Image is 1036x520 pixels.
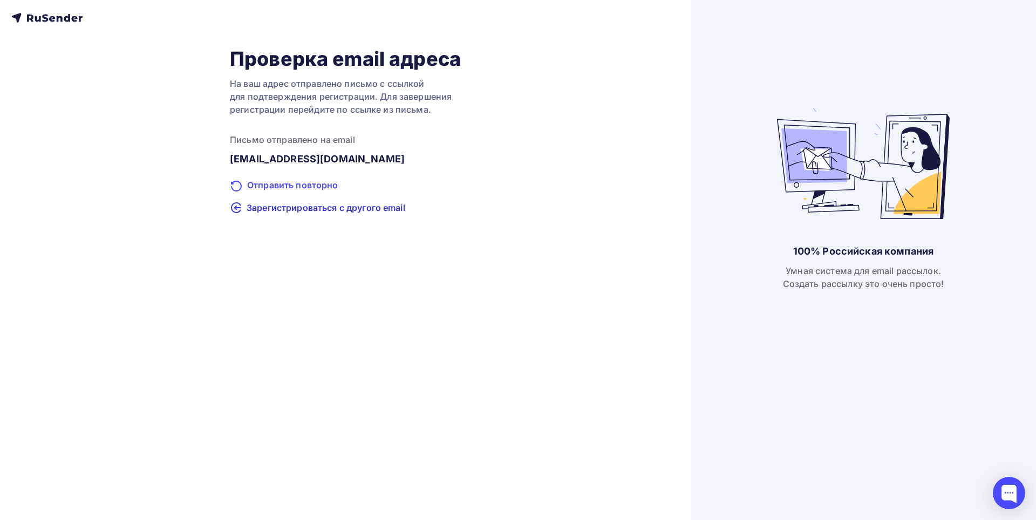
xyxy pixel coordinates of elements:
[230,133,461,146] div: Письмо отправлено на email
[230,77,461,116] div: На ваш адрес отправлено письмо с ссылкой для подтверждения регистрации. Для завершения регистраци...
[247,201,405,214] span: Зарегистрироваться с другого email
[793,245,933,258] div: 100% Российская компания
[783,264,944,290] div: Умная система для email рассылок. Создать рассылку это очень просто!
[230,179,461,193] div: Отправить повторно
[230,153,461,166] div: [EMAIL_ADDRESS][DOMAIN_NAME]
[230,47,461,71] h1: Проверка email адреса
